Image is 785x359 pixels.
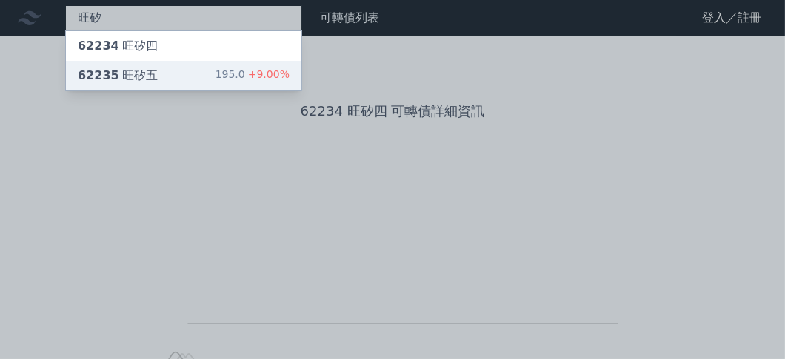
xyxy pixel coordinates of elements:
div: 聊天小工具 [711,288,785,359]
div: 旺矽五 [78,67,158,85]
div: 旺矽四 [78,37,158,55]
a: 62235旺矽五 195.0+9.00% [66,61,301,90]
span: +9.00% [245,68,290,80]
span: 62235 [78,68,119,82]
iframe: Chat Widget [711,288,785,359]
span: 62234 [78,39,119,53]
div: 195.0 [216,67,290,85]
a: 62234旺矽四 [66,31,301,61]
